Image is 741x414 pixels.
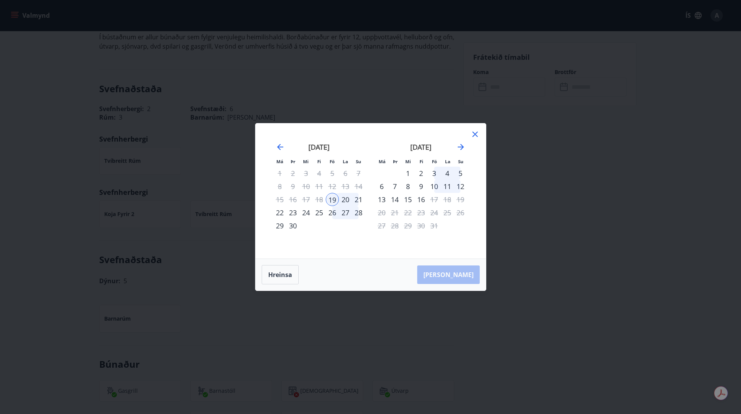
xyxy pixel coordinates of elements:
[414,193,428,206] td: Choose fimmtudagur, 16. október 2025 as your check-out date. It’s available.
[401,193,414,206] td: Choose miðvikudagur, 15. október 2025 as your check-out date. It’s available.
[454,180,467,193] div: 12
[401,167,414,180] td: Choose miðvikudagur, 1. október 2025 as your check-out date. It’s available.
[352,193,365,206] div: 21
[308,142,330,152] strong: [DATE]
[299,206,313,219] div: 24
[265,133,477,249] div: Calendar
[428,167,441,180] td: Choose föstudagur, 3. október 2025 as your check-out date. It’s available.
[414,167,428,180] div: 2
[352,193,365,206] td: Choose sunnudagur, 21. september 2025 as your check-out date. It’s available.
[388,193,401,206] td: Choose þriðjudagur, 14. október 2025 as your check-out date. It’s available.
[458,159,464,164] small: Su
[410,142,431,152] strong: [DATE]
[454,167,467,180] td: Choose sunnudagur, 5. október 2025 as your check-out date. It’s available.
[262,265,299,284] button: Hreinsa
[441,167,454,180] div: 4
[414,193,428,206] div: Aðeins útritun í boði
[401,180,414,193] div: 8
[352,206,365,219] div: 28
[428,206,441,219] div: Aðeins útritun í boði
[414,180,428,193] div: 9
[326,180,339,193] td: Not available. föstudagur, 12. september 2025
[388,180,401,193] td: Choose þriðjudagur, 7. október 2025 as your check-out date. It’s available.
[454,167,467,180] div: 5
[339,206,352,219] div: 27
[313,193,326,206] td: Not available. fimmtudagur, 18. september 2025
[286,219,299,232] div: 30
[352,206,365,219] td: Choose sunnudagur, 28. september 2025 as your check-out date. It’s available.
[432,159,437,164] small: Fö
[291,159,295,164] small: Þr
[273,219,286,232] div: 29
[401,167,414,180] div: 1
[273,180,286,193] td: Not available. mánudagur, 8. september 2025
[441,167,454,180] td: Choose laugardagur, 4. október 2025 as your check-out date. It’s available.
[375,206,388,219] td: Not available. mánudagur, 20. október 2025
[299,167,313,180] td: Not available. miðvikudagur, 3. september 2025
[401,193,414,206] div: 15
[299,206,313,219] td: Choose miðvikudagur, 24. september 2025 as your check-out date. It’s available.
[428,193,441,206] td: Not available. föstudagur, 17. október 2025
[428,167,441,180] div: 3
[388,206,401,219] td: Not available. þriðjudagur, 21. október 2025
[313,180,326,193] td: Not available. fimmtudagur, 11. september 2025
[286,167,299,180] td: Not available. þriðjudagur, 2. september 2025
[273,206,286,219] td: Choose mánudagur, 22. september 2025 as your check-out date. It’s available.
[441,193,454,206] td: Not available. laugardagur, 18. október 2025
[428,219,441,232] td: Not available. föstudagur, 31. október 2025
[454,206,467,219] td: Not available. sunnudagur, 26. október 2025
[286,219,299,232] td: Choose þriðjudagur, 30. september 2025 as your check-out date. It’s available.
[454,180,467,193] td: Choose sunnudagur, 12. október 2025 as your check-out date. It’s available.
[401,206,414,219] td: Not available. miðvikudagur, 22. október 2025
[339,193,352,206] div: 20
[303,159,309,164] small: Mi
[428,180,441,193] div: 10
[286,180,299,193] td: Not available. þriðjudagur, 9. september 2025
[441,180,454,193] div: 11
[388,180,401,193] div: 7
[414,167,428,180] td: Choose fimmtudagur, 2. október 2025 as your check-out date. It’s available.
[375,193,388,206] td: Choose mánudagur, 13. október 2025 as your check-out date. It’s available.
[375,193,388,206] div: 13
[299,193,313,206] td: Not available. miðvikudagur, 17. september 2025
[273,167,286,180] td: Not available. mánudagur, 1. september 2025
[286,193,299,206] td: Not available. þriðjudagur, 16. september 2025
[273,206,286,219] div: 22
[388,219,401,232] td: Not available. þriðjudagur, 28. október 2025
[428,180,441,193] td: Choose föstudagur, 10. október 2025 as your check-out date. It’s available.
[414,219,428,232] td: Not available. fimmtudagur, 30. október 2025
[273,219,286,232] td: Choose mánudagur, 29. september 2025 as your check-out date. It’s available.
[286,206,299,219] div: 23
[356,159,361,164] small: Su
[276,142,285,152] div: Move backward to switch to the previous month.
[343,159,348,164] small: La
[339,193,352,206] td: Choose laugardagur, 20. september 2025 as your check-out date. It’s available.
[276,159,283,164] small: Má
[454,193,467,206] td: Not available. sunnudagur, 19. október 2025
[317,159,321,164] small: Fi
[379,159,386,164] small: Má
[326,167,339,180] td: Not available. föstudagur, 5. september 2025
[326,206,339,219] div: 26
[401,180,414,193] td: Choose miðvikudagur, 8. október 2025 as your check-out date. It’s available.
[445,159,450,164] small: La
[375,180,388,193] td: Choose mánudagur, 6. október 2025 as your check-out date. It’s available.
[405,159,411,164] small: Mi
[326,193,339,206] div: Aðeins innritun í boði
[441,206,454,219] td: Not available. laugardagur, 25. október 2025
[375,180,388,193] div: 6
[441,180,454,193] td: Choose laugardagur, 11. október 2025 as your check-out date. It’s available.
[352,180,365,193] td: Not available. sunnudagur, 14. september 2025
[273,193,286,206] td: Not available. mánudagur, 15. september 2025
[313,206,326,219] div: 25
[428,206,441,219] td: Not available. föstudagur, 24. október 2025
[375,219,388,232] td: Not available. mánudagur, 27. október 2025
[393,159,398,164] small: Þr
[299,180,313,193] td: Not available. miðvikudagur, 10. september 2025
[326,193,339,206] td: Selected as start date. föstudagur, 19. september 2025
[339,206,352,219] td: Choose laugardagur, 27. september 2025 as your check-out date. It’s available.
[339,180,352,193] td: Not available. laugardagur, 13. september 2025
[313,167,326,180] td: Not available. fimmtudagur, 4. september 2025
[330,159,335,164] small: Fö
[388,193,401,206] div: 14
